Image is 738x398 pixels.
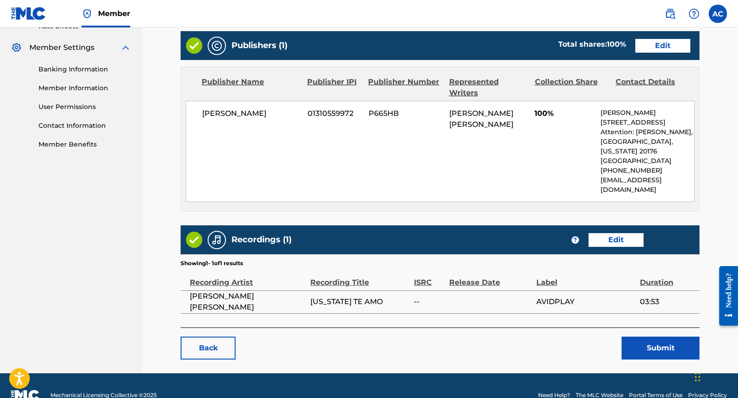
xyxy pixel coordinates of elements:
p: [PERSON_NAME] [600,108,694,118]
div: Collection Share [535,76,609,98]
a: Public Search [661,5,679,23]
span: AVIDPLAY [536,296,635,307]
div: Contact Details [616,76,689,98]
p: [GEOGRAPHIC_DATA] [600,156,694,166]
p: Showing 1 - 1 of 1 results [181,259,243,267]
p: [PHONE_NUMBER] [600,166,694,175]
div: Publisher Name [202,76,300,98]
h5: Publishers (1) [231,40,287,51]
span: 100% [534,108,594,119]
div: Label [536,267,635,288]
span: 01310559972 [308,108,362,119]
span: [PERSON_NAME] [202,108,301,119]
img: Publishers [211,40,222,51]
div: ISRC [414,267,445,288]
div: Duration [640,267,695,288]
a: Edit [589,233,644,247]
a: User Permissions [39,102,131,112]
img: Valid [186,38,202,54]
div: Publisher IPI [307,76,361,98]
p: [GEOGRAPHIC_DATA], [US_STATE] 20176 [600,137,694,156]
a: Member Information [39,83,131,93]
iframe: Resource Center [712,259,738,333]
a: Contact Information [39,121,131,131]
button: Submit [622,337,699,360]
div: User Menu [709,5,727,23]
img: expand [120,42,131,53]
div: Total shares: [558,39,626,50]
a: Member Benefits [39,140,131,149]
img: Top Rightsholder [82,8,93,19]
div: Release Date [449,267,531,288]
a: Banking Information [39,65,131,74]
img: help [688,8,699,19]
img: Valid [186,232,202,248]
img: Member Settings [11,42,22,53]
div: Drag [695,363,700,391]
img: Recordings [211,234,222,245]
span: [US_STATE] TE AMO [310,296,409,307]
a: Back [181,337,236,360]
div: Recording Artist [190,267,306,288]
div: Recording Title [310,267,409,288]
span: -- [414,296,445,307]
span: 03:53 [640,296,695,307]
span: Member [98,8,130,19]
h5: Recordings (1) [231,234,292,245]
span: Member Settings [29,42,94,53]
iframe: Chat Widget [692,354,738,398]
p: [EMAIL_ADDRESS][DOMAIN_NAME] [600,175,694,195]
img: MLC Logo [11,7,46,20]
img: search [665,8,676,19]
div: Help [685,5,703,23]
div: Publisher Number [368,76,442,98]
span: [PERSON_NAME] [PERSON_NAME] [449,109,513,129]
span: [PERSON_NAME] [PERSON_NAME] [190,291,306,313]
span: P665HB [369,108,442,119]
a: Edit [635,39,690,53]
div: Represented Writers [449,76,528,98]
p: [STREET_ADDRESS] Attention: [PERSON_NAME], [600,118,694,137]
span: ? [572,236,579,244]
span: 100 % [607,40,626,49]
